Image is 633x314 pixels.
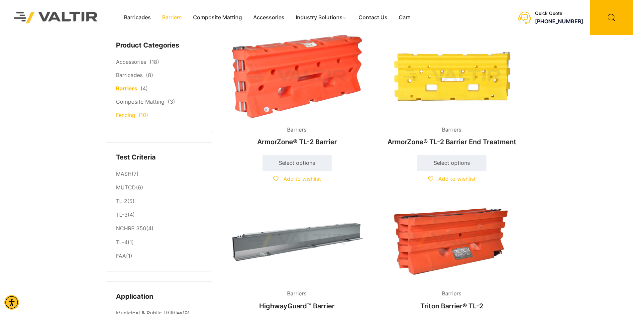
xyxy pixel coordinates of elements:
a: Composite Matting [187,13,248,23]
span: Barriers [437,125,467,135]
a: TL-3 [116,211,128,218]
h4: Product Categories [116,41,202,51]
a: Barricades [116,72,143,78]
span: (10) [139,112,148,118]
div: Quick Quote [535,11,583,16]
a: TL-2 [116,198,127,204]
li: (4) [116,222,202,236]
span: (4) [141,85,148,92]
a: Add to wishlist [428,175,476,182]
a: Select options for “ArmorZone® TL-2 Barrier” [263,155,332,171]
a: Fencing [116,112,135,118]
a: BarriersArmorZone® TL-2 Barrier End Treatment [380,33,524,149]
a: BarriersArmorZone® TL-2 Barrier [225,33,369,149]
a: call (888) 496-3625 [535,18,583,25]
a: BarriersHighwayGuard™ Barrier [225,197,369,313]
img: Barriers [380,197,524,283]
img: Barriers [225,197,369,283]
div: Accessibility Menu [4,295,19,310]
span: Barriers [282,289,312,299]
h4: Test Criteria [116,153,202,162]
a: MASH [116,170,132,177]
li: (6) [116,181,202,195]
span: (3) [168,98,175,105]
h2: HighwayGuard™ Barrier [225,299,369,313]
a: FAA [116,253,126,259]
a: Accessories [248,13,290,23]
a: Add to wishlist [273,175,321,182]
h4: Application [116,292,202,302]
a: Contact Us [353,13,393,23]
a: Barricades [118,13,157,23]
a: Barriers [116,85,137,92]
li: (1) [116,236,202,249]
h2: ArmorZone® TL-2 Barrier [225,135,369,149]
a: Select options for “ArmorZone® TL-2 Barrier End Treatment” [417,155,486,171]
li: (4) [116,208,202,222]
img: Barriers [225,33,369,119]
a: Barriers [157,13,187,23]
span: (18) [150,58,159,65]
a: Industry Solutions [290,13,353,23]
li: (7) [116,167,202,181]
img: Valtir Rentals [5,3,107,32]
a: NCHRP 350 [116,225,146,232]
span: Add to wishlist [283,175,321,182]
span: Barriers [437,289,467,299]
a: Composite Matting [116,98,164,105]
a: TL-4 [116,239,128,246]
h2: Triton Barrier® TL-2 [380,299,524,313]
a: Accessories [116,58,146,65]
a: BarriersTriton Barrier® TL-2 [380,197,524,313]
li: (5) [116,195,202,208]
span: Add to wishlist [438,175,476,182]
a: MUTCD [116,184,136,191]
li: (1) [116,249,202,261]
span: (8) [146,72,153,78]
span: Barriers [282,125,312,135]
img: Barriers [380,33,524,119]
h2: ArmorZone® TL-2 Barrier End Treatment [380,135,524,149]
a: Cart [393,13,416,23]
